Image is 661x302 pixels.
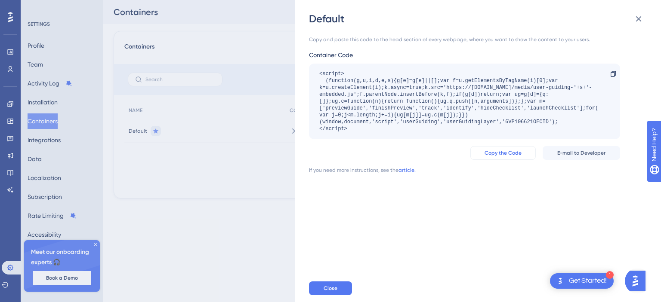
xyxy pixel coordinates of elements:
[606,271,614,279] div: 1
[309,50,620,60] div: Container Code
[569,276,607,286] div: Get Started!
[324,285,337,292] span: Close
[470,146,536,160] button: Copy the Code
[485,149,522,156] span: Copy the Code
[543,146,620,160] button: E-mail to Developer
[550,273,614,289] div: Open Get Started! checklist, remaining modules: 1
[309,12,649,26] div: Default
[309,36,620,43] div: Copy and paste this code to the head section of every webpage, where you want to show the content...
[557,149,605,156] span: E-mail to Developer
[555,276,565,286] img: launcher-image-alternative-text
[319,70,601,132] div: <script> (function(g,u,i,d,e,s){g[e]=g[e]||[];var f=u.getElementsByTagName(i)[0];var k=u.createEl...
[625,268,651,294] iframe: UserGuiding AI Assistant Launcher
[20,2,54,12] span: Need Help?
[398,167,416,174] a: article.
[309,281,352,295] button: Close
[309,167,398,174] div: If you need more instructions, see the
